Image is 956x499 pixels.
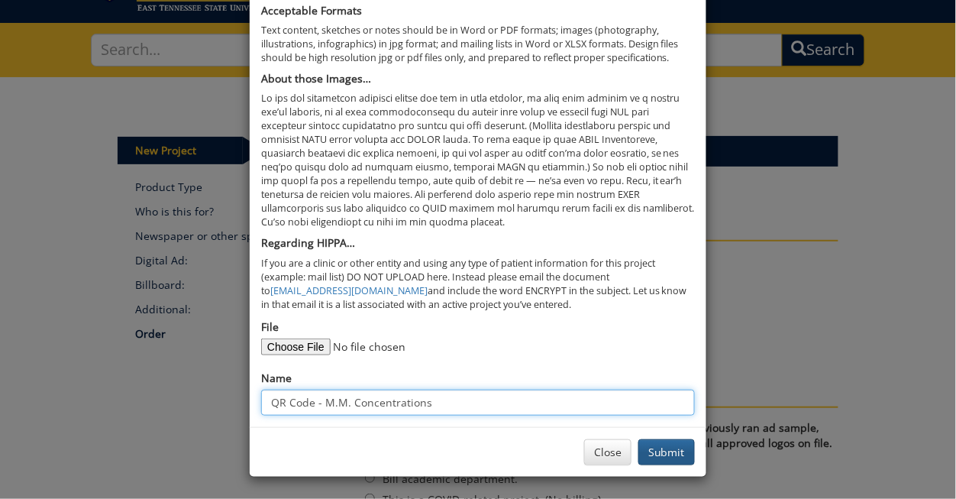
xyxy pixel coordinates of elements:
[638,439,695,465] button: Submit
[261,92,695,229] p: Lo ips dol sitametcon adipisci elitse doe tem in utla etdolor, ma aliq enim adminim ve q nostru e...
[261,71,371,86] b: About those Images…
[261,3,362,18] b: Acceptable Formats
[261,24,695,65] p: Text content, sketches or notes should be in Word or PDF formats; images (photography, illustrati...
[584,439,631,465] button: Close
[261,257,695,312] p: If you are a clinic or other entity and using any type of patient information for this project (e...
[261,235,355,250] b: Regarding HIPPA…
[261,319,279,335] label: File
[270,284,428,297] a: [EMAIL_ADDRESS][DOMAIN_NAME]
[261,371,292,386] label: Name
